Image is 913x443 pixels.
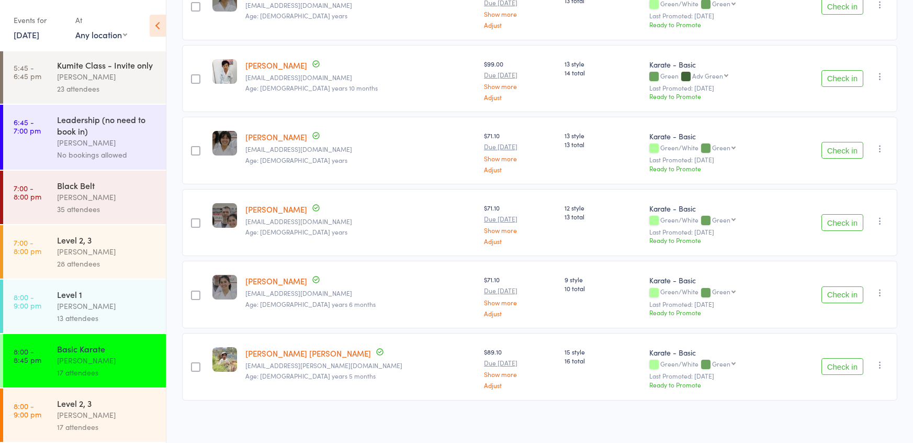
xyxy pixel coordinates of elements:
button: Check in [821,358,863,375]
div: Ready to Promote [649,236,777,245]
span: 9 style [565,275,640,284]
span: Age: [DEMOGRAPHIC_DATA] years 6 months [245,300,376,308]
time: 6:45 - 7:00 pm [14,118,41,135]
div: Karate - Basic [649,59,777,70]
a: Adjust [484,21,556,28]
small: Last Promoted: [DATE] [649,12,777,19]
div: [PERSON_NAME] [57,191,157,203]
a: Show more [484,227,556,234]
div: [PERSON_NAME] [57,355,157,367]
button: Check in [821,142,863,159]
time: 7:00 - 8:00 pm [14,184,41,201]
small: cheungdianna@hotmail.com [245,290,476,297]
div: Ready to Promote [649,92,777,101]
span: 14 total [565,68,640,77]
div: Karate - Basic [649,131,777,141]
img: image1740790711.png [212,59,237,84]
span: 12 style [565,203,640,212]
div: Karate - Basic [649,203,777,214]
div: Events for [14,12,65,29]
a: [PERSON_NAME] [245,60,307,71]
button: Check in [821,286,863,303]
small: asmafathima.mohammed@gmail.com [245,362,476,369]
div: 17 attendees [57,367,157,379]
span: Age: [DEMOGRAPHIC_DATA] years [245,11,347,20]
button: Check in [821,214,863,231]
a: [PERSON_NAME] [245,204,307,215]
a: Adjust [484,166,556,173]
div: Green [712,288,730,295]
div: At [75,12,127,29]
a: Adjust [484,310,556,317]
button: Check in [821,70,863,87]
small: Last Promoted: [DATE] [649,228,777,236]
div: No bookings allowed [57,149,157,161]
div: Green/White [649,216,777,225]
span: Age: [DEMOGRAPHIC_DATA] years [245,156,347,164]
div: Kumite Class - Invite only [57,59,157,71]
div: $71.10 [484,131,556,172]
div: 35 attendees [57,203,157,215]
time: 7:00 - 8:00 pm [14,238,41,255]
a: Show more [484,155,556,162]
span: 10 total [565,284,640,293]
span: Age: [DEMOGRAPHIC_DATA] years 5 months [245,371,376,380]
a: 8:00 -9:00 pmLevel 1[PERSON_NAME]13 attendees [3,280,166,333]
div: Green/White [649,360,777,369]
span: 13 total [565,140,640,149]
small: Due [DATE] [484,143,556,150]
a: Show more [484,371,556,378]
div: [PERSON_NAME] [57,71,157,83]
a: [PERSON_NAME] [245,275,307,286]
small: debbiechan37@hotmail.com [245,74,476,81]
a: 8:00 -9:00 pmLevel 2, 3[PERSON_NAME]17 attendees [3,389,166,442]
small: Due [DATE] [484,71,556,79]
div: Karate - Basic [649,275,777,285]
div: Leadership (no need to book in) [57,114,157,137]
div: Adv Green [692,72,723,79]
span: 13 style [565,131,640,140]
img: image1702450380.png [212,347,237,372]
div: Green [712,216,730,223]
small: Last Promoted: [DATE] [649,84,777,92]
div: 13 attendees [57,312,157,324]
small: Due [DATE] [484,359,556,367]
div: [PERSON_NAME] [57,246,157,258]
div: $99.00 [484,59,556,101]
div: 17 attendees [57,421,157,433]
div: Green [712,360,730,367]
small: Due [DATE] [484,215,556,223]
div: [PERSON_NAME] [57,409,157,421]
div: Any location [75,29,127,40]
span: 16 total [565,356,640,365]
div: $89.10 [484,347,556,389]
time: 5:45 - 6:45 pm [14,63,41,80]
a: [PERSON_NAME] [PERSON_NAME] [245,348,371,359]
span: 13 style [565,59,640,68]
span: Age: [DEMOGRAPHIC_DATA] years 10 months [245,83,378,92]
div: Black Belt [57,180,157,191]
span: Age: [DEMOGRAPHIC_DATA] years [245,227,347,236]
a: 7:00 -8:00 pmBlack Belt[PERSON_NAME]35 attendees [3,171,166,224]
div: Ready to Promote [649,380,777,389]
div: 23 attendees [57,83,157,95]
a: Adjust [484,94,556,101]
a: Show more [484,299,556,306]
div: Green/White [649,144,777,153]
img: image1752732384.png [212,131,237,156]
div: Ready to Promote [649,164,777,173]
a: 5:45 -6:45 pmKumite Class - Invite only[PERSON_NAME]23 attendees [3,50,166,104]
div: 28 attendees [57,258,157,270]
div: Level 1 [57,289,157,300]
a: [DATE] [14,29,39,40]
div: Green [712,144,730,151]
div: Level 2, 3 [57,397,157,409]
a: 8:00 -8:45 pmBasic Karate[PERSON_NAME]17 attendees [3,334,166,387]
div: Ready to Promote [649,308,777,317]
img: image1752732396.png [212,275,237,300]
a: 7:00 -8:00 pmLevel 2, 3[PERSON_NAME]28 attendees [3,225,166,279]
div: Green [649,72,777,81]
div: Karate - Basic [649,347,777,358]
a: Show more [484,10,556,17]
span: 15 style [565,347,640,356]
